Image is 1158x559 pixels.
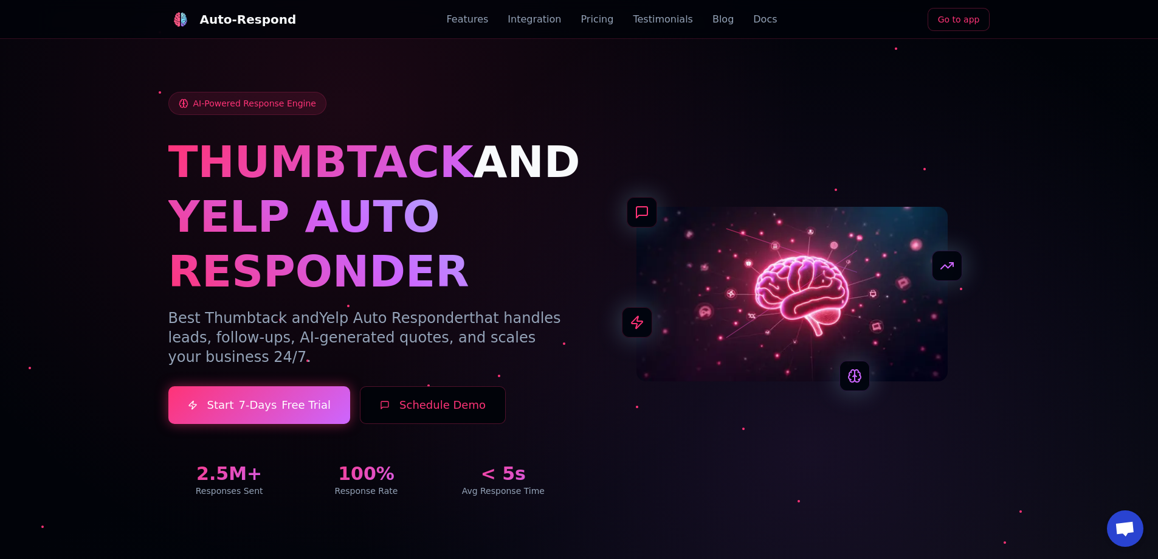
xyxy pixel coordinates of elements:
div: Avg Response Time [442,485,564,497]
div: Auto-Respond [200,11,297,28]
p: Best Thumbtack and that handles leads, follow-ups, AI-generated quotes, and scales your business ... [168,308,565,367]
div: Responses Sent [168,485,291,497]
img: AI Neural Network Brain [636,207,948,382]
img: logo.svg [173,12,187,27]
div: Response Rate [305,485,427,497]
h1: YELP AUTO RESPONDER [168,189,565,299]
a: Go to app [928,8,990,31]
button: Schedule Demo [360,386,506,424]
a: Features [447,12,489,27]
span: THUMBTACK [168,136,474,187]
span: AND [474,136,581,187]
span: 7-Days [238,397,277,414]
span: AI-Powered Response Engine [193,97,316,109]
div: 100% [305,463,427,485]
div: 2.5M+ [168,463,291,485]
a: Testimonials [633,12,693,27]
a: Start7-DaysFree Trial [168,386,351,424]
a: Blog [712,12,734,27]
div: < 5s [442,463,564,485]
a: Integration [508,12,561,27]
a: Docs [753,12,777,27]
a: Pricing [581,12,613,27]
a: Auto-Respond [168,7,297,32]
a: Open chat [1107,510,1143,547]
span: Yelp Auto Responder [319,310,469,327]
